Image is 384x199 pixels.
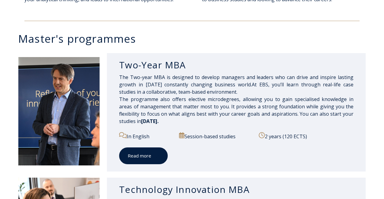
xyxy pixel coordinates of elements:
[119,59,353,71] h3: Two-Year MBA
[119,147,168,164] a: Read more
[141,118,159,125] span: [DATE].
[119,184,353,195] h3: Technology Innovation MBA
[259,132,353,140] p: 2 years (120 ECTS)
[119,132,174,140] p: In English
[179,132,254,140] p: Session-based studies
[119,74,353,117] span: The Two-year MBA is designed to develop managers and leaders who can drive and inspire lasting gr...
[119,110,353,125] span: You can also start your studies in
[18,33,372,44] h3: Master's programmes
[18,57,100,165] img: DSC_2098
